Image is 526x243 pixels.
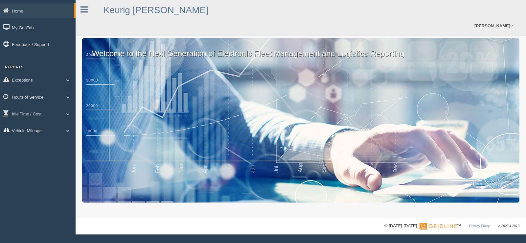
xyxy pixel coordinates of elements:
div: © [DATE]-[DATE] - ™ [384,223,519,230]
img: Gridline [420,223,457,230]
a: Privacy Policy [469,224,490,228]
a: [PERSON_NAME] [471,16,516,35]
span: v. 2025.4.2019 [498,224,519,228]
a: Keurig [PERSON_NAME] [103,5,208,15]
p: Welcome to the Next Generation of Electronic Fleet Management and Logistics Reporting [82,38,519,59]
